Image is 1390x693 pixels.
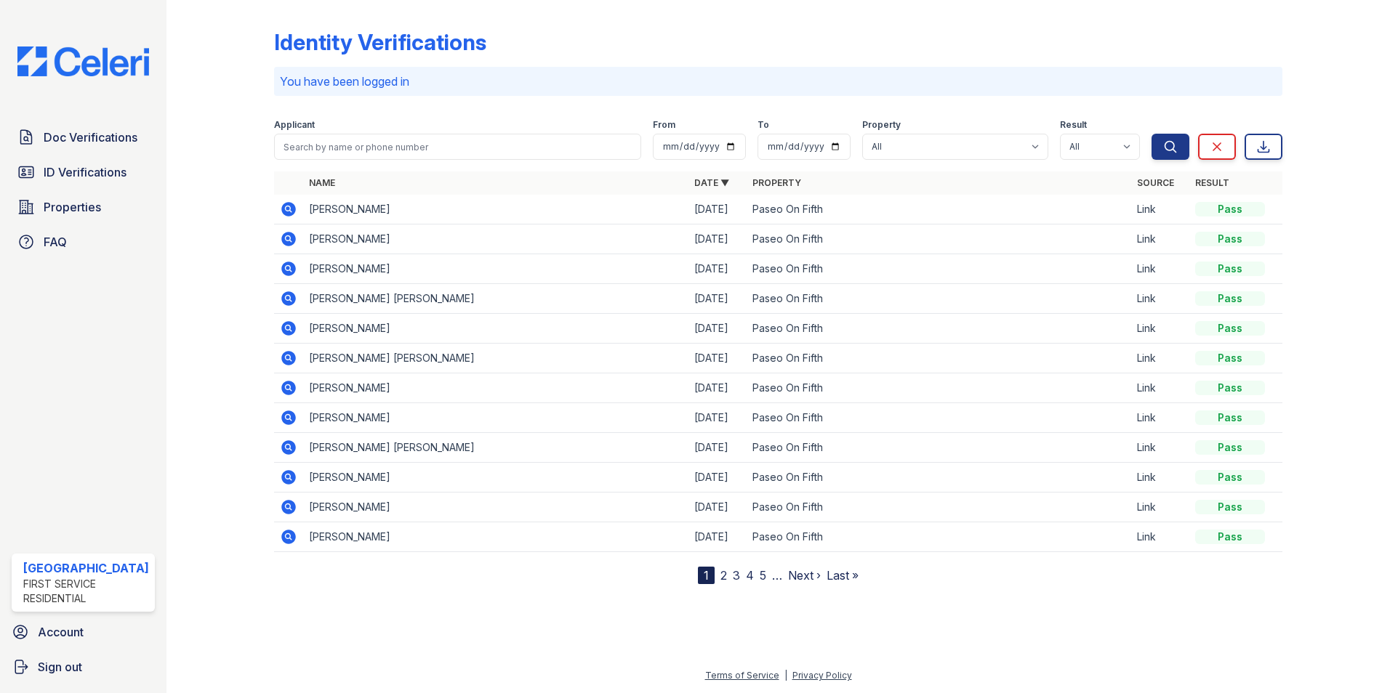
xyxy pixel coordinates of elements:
a: Property [752,177,801,188]
td: Paseo On Fifth [747,373,1132,403]
label: To [758,119,769,131]
div: Pass [1195,351,1265,365]
a: 3 [733,568,740,583]
a: Sign out [6,652,161,681]
td: Link [1131,254,1189,284]
td: [PERSON_NAME] [PERSON_NAME] [303,433,688,463]
td: [DATE] [688,344,747,373]
td: Link [1131,463,1189,493]
td: [DATE] [688,463,747,493]
td: Link [1131,314,1189,344]
span: FAQ [44,233,67,251]
p: You have been logged in [280,73,1277,90]
label: Applicant [274,119,315,131]
td: [DATE] [688,195,747,224]
div: Pass [1195,232,1265,246]
td: Link [1131,224,1189,254]
div: Pass [1195,262,1265,276]
td: Paseo On Fifth [747,254,1132,284]
div: 1 [698,567,715,584]
img: CE_Logo_Blue-a8612792a0a2168367f1c8372b55b34899dd931a85d93a1a3d3e32e68fde9ad4.png [6,46,161,76]
a: Next › [788,568,821,583]
td: Paseo On Fifth [747,493,1132,522]
td: [DATE] [688,254,747,284]
td: [PERSON_NAME] [PERSON_NAME] [303,284,688,314]
span: ID Verifications [44,163,126,181]
div: Pass [1195,410,1265,425]
a: Privacy Policy [792,670,852,681]
a: 4 [746,568,754,583]
td: [DATE] [688,522,747,552]
td: Paseo On Fifth [747,403,1132,433]
td: Link [1131,344,1189,373]
td: [DATE] [688,403,747,433]
span: … [772,567,782,584]
a: Name [309,177,335,188]
div: Pass [1195,202,1265,216]
div: Pass [1195,500,1265,514]
div: Pass [1195,530,1265,544]
div: Pass [1195,440,1265,455]
td: Paseo On Fifth [747,522,1132,552]
div: Pass [1195,321,1265,336]
td: [DATE] [688,373,747,403]
td: Link [1131,195,1189,224]
td: Link [1131,373,1189,403]
td: [PERSON_NAME] [303,254,688,284]
td: [PERSON_NAME] [303,463,688,493]
td: [PERSON_NAME] [303,493,688,522]
a: Properties [12,192,155,222]
div: Pass [1195,291,1265,306]
td: Paseo On Fifth [747,195,1132,224]
input: Search by name or phone number [274,134,642,160]
span: Doc Verifications [44,129,137,146]
label: Property [862,119,901,131]
a: Result [1195,177,1229,188]
a: FAQ [12,227,155,256]
td: [PERSON_NAME] [303,195,688,224]
a: Terms of Service [705,670,779,681]
div: Pass [1195,381,1265,395]
div: First Service Residential [23,577,149,606]
td: [PERSON_NAME] [303,522,688,552]
a: 2 [720,568,727,583]
td: Link [1131,433,1189,463]
td: Link [1131,284,1189,314]
span: Sign out [38,658,82,676]
a: Date ▼ [694,177,729,188]
td: [DATE] [688,433,747,463]
td: Link [1131,493,1189,522]
td: Paseo On Fifth [747,433,1132,463]
td: [DATE] [688,284,747,314]
a: 5 [760,568,766,583]
td: [DATE] [688,224,747,254]
span: Account [38,623,84,641]
td: [PERSON_NAME] [303,314,688,344]
div: Identity Verifications [274,29,486,55]
label: Result [1060,119,1087,131]
div: | [784,670,787,681]
iframe: chat widget [1329,635,1375,678]
td: Link [1131,522,1189,552]
td: Paseo On Fifth [747,344,1132,373]
td: Paseo On Fifth [747,224,1132,254]
td: [PERSON_NAME] [303,373,688,403]
td: Paseo On Fifth [747,284,1132,314]
td: [PERSON_NAME] [303,224,688,254]
a: Doc Verifications [12,123,155,152]
td: [DATE] [688,314,747,344]
a: Source [1137,177,1174,188]
div: Pass [1195,470,1265,485]
span: Properties [44,198,101,216]
td: Paseo On Fifth [747,463,1132,493]
a: Account [6,617,161,647]
label: From [653,119,675,131]
td: Paseo On Fifth [747,314,1132,344]
td: [PERSON_NAME] [303,403,688,433]
a: Last » [827,568,859,583]
a: ID Verifications [12,158,155,187]
div: [GEOGRAPHIC_DATA] [23,559,149,577]
td: [DATE] [688,493,747,522]
td: Link [1131,403,1189,433]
